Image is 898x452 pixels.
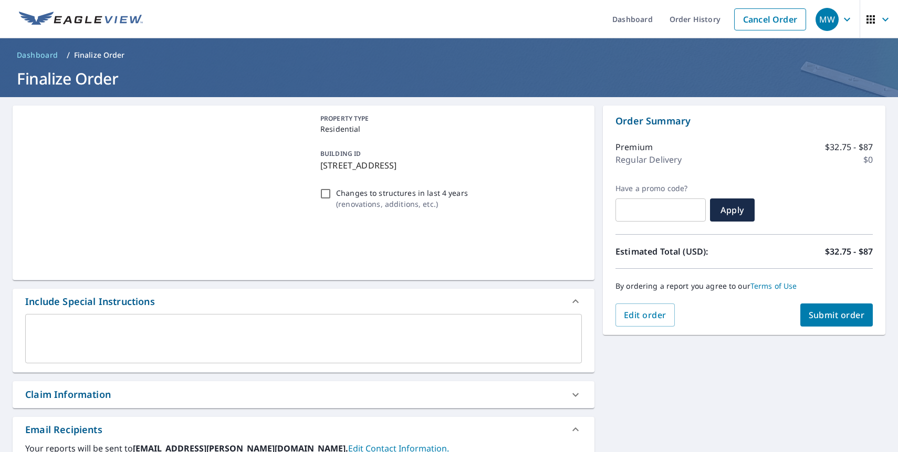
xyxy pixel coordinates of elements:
[13,289,594,314] div: Include Special Instructions
[809,309,865,321] span: Submit order
[615,114,873,128] p: Order Summary
[74,50,125,60] p: Finalize Order
[25,387,111,402] div: Claim Information
[615,245,744,258] p: Estimated Total (USD):
[336,187,468,198] p: Changes to structures in last 4 years
[615,153,682,166] p: Regular Delivery
[13,47,62,64] a: Dashboard
[863,153,873,166] p: $0
[25,423,102,437] div: Email Recipients
[320,149,361,158] p: BUILDING ID
[25,295,155,309] div: Include Special Instructions
[710,198,755,222] button: Apply
[19,12,143,27] img: EV Logo
[320,123,578,134] p: Residential
[615,281,873,291] p: By ordering a report you agree to our
[67,49,70,61] li: /
[336,198,468,209] p: ( renovations, additions, etc. )
[750,281,797,291] a: Terms of Use
[17,50,58,60] span: Dashboard
[615,303,675,327] button: Edit order
[13,381,594,408] div: Claim Information
[13,417,594,442] div: Email Recipients
[718,204,746,216] span: Apply
[615,141,653,153] p: Premium
[320,114,578,123] p: PROPERTY TYPE
[13,47,885,64] nav: breadcrumb
[825,245,873,258] p: $32.75 - $87
[734,8,806,30] a: Cancel Order
[320,159,578,172] p: [STREET_ADDRESS]
[816,8,839,31] div: MW
[825,141,873,153] p: $32.75 - $87
[13,68,885,89] h1: Finalize Order
[624,309,666,321] span: Edit order
[615,184,706,193] label: Have a promo code?
[800,303,873,327] button: Submit order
